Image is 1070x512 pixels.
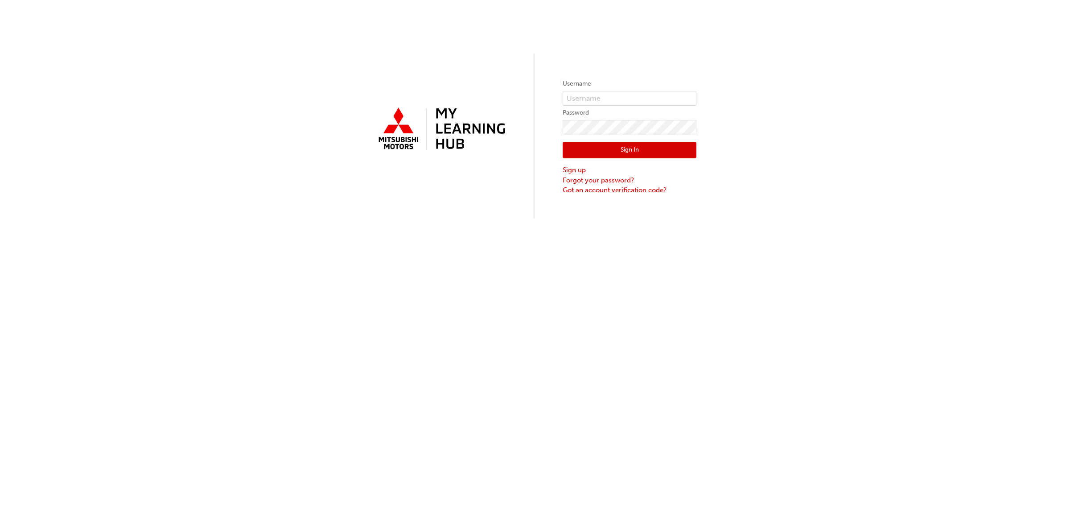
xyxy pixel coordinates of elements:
[563,185,696,195] a: Got an account verification code?
[563,78,696,89] label: Username
[563,142,696,159] button: Sign In
[563,175,696,186] a: Forgot your password?
[374,104,507,155] img: mmal
[563,91,696,106] input: Username
[563,107,696,118] label: Password
[563,165,696,175] a: Sign up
